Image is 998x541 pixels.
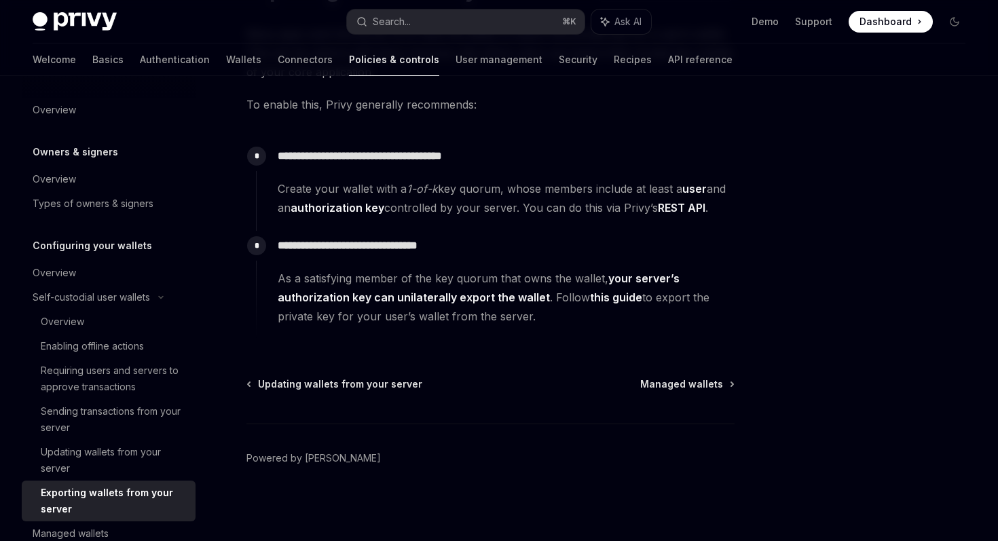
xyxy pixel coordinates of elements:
[682,182,707,195] strong: user
[349,43,439,76] a: Policies & controls
[22,399,196,440] a: Sending transactions from your server
[22,191,196,216] a: Types of owners & signers
[849,11,933,33] a: Dashboard
[22,167,196,191] a: Overview
[658,201,705,215] a: REST API
[92,43,124,76] a: Basics
[22,358,196,399] a: Requiring users and servers to approve transactions
[373,14,411,30] div: Search...
[248,377,422,391] a: Updating wallets from your server
[668,43,733,76] a: API reference
[590,291,642,305] a: this guide
[407,182,438,195] em: 1-of-k
[33,171,76,187] div: Overview
[41,444,187,477] div: Updating wallets from your server
[41,338,144,354] div: Enabling offline actions
[22,481,196,521] a: Exporting wallets from your server
[640,377,723,391] span: Managed wallets
[226,43,261,76] a: Wallets
[246,95,735,114] span: To enable this, Privy generally recommends:
[278,43,333,76] a: Connectors
[33,102,76,118] div: Overview
[278,269,734,326] span: As a satisfying member of the key quorum that owns the wallet, . Follow to export the private key...
[22,261,196,285] a: Overview
[752,15,779,29] a: Demo
[41,403,187,436] div: Sending transactions from your server
[140,43,210,76] a: Authentication
[33,195,153,212] div: Types of owners & signers
[33,265,76,281] div: Overview
[591,10,651,34] button: Ask AI
[33,12,117,31] img: dark logo
[41,485,187,517] div: Exporting wallets from your server
[33,144,118,160] h5: Owners & signers
[795,15,832,29] a: Support
[456,43,542,76] a: User management
[22,310,196,334] a: Overview
[278,179,734,217] span: Create your wallet with a key quorum, whose members include at least a and an controlled by your ...
[22,334,196,358] a: Enabling offline actions
[944,11,965,33] button: Toggle dark mode
[33,289,150,305] div: Self-custodial user wallets
[347,10,584,34] button: Search...⌘K
[22,440,196,481] a: Updating wallets from your server
[614,43,652,76] a: Recipes
[41,362,187,395] div: Requiring users and servers to approve transactions
[22,98,196,122] a: Overview
[640,377,733,391] a: Managed wallets
[860,15,912,29] span: Dashboard
[291,201,384,214] strong: authorization key
[41,314,84,330] div: Overview
[33,43,76,76] a: Welcome
[33,238,152,254] h5: Configuring your wallets
[562,16,576,27] span: ⌘ K
[559,43,597,76] a: Security
[258,377,422,391] span: Updating wallets from your server
[614,15,642,29] span: Ask AI
[246,451,381,465] a: Powered by [PERSON_NAME]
